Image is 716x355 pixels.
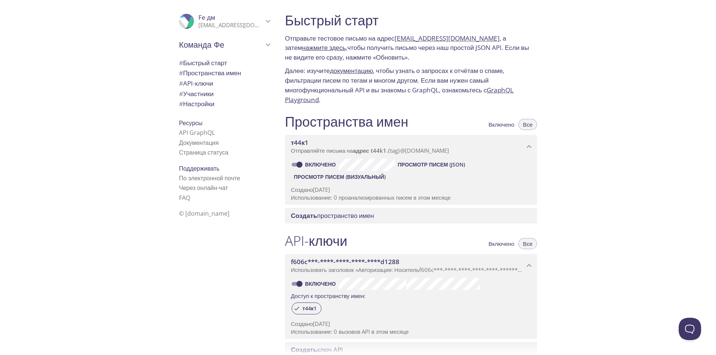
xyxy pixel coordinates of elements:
font: FAQ [179,194,190,202]
font: Fe [198,13,205,22]
font: Настройки [183,99,214,108]
font: По электронной почте [179,174,240,182]
a: [EMAIL_ADDRESS][DOMAIN_NAME] [395,34,500,42]
font: [DATE] [313,186,330,193]
font: Использование: 0 вызовов API в этом месяце [291,328,409,335]
font: чтобы получить письмо через наш простой JSON API. Если вы не видите его сразу, нажмите «Обновить». [285,43,529,61]
font: Включено [489,240,514,247]
div: Создать пространство имен [285,208,537,224]
font: Отправляйте письма на [291,147,353,154]
div: пространство имен t44k1 [285,135,537,158]
font: Все [523,121,533,128]
a: Страница статуса [179,148,228,156]
a: API GraphQL [179,129,215,137]
a: GraphQL Playground [285,86,514,104]
font: Включено [305,280,336,287]
div: Fe дм [173,9,276,34]
font: Использование: 0 проанализированных писем в этом месяце [291,194,450,201]
div: т44к1 [292,302,321,314]
font: , чтобы узнать о запросах к отчётам о спаме, фильтрации писем по тегам и многом другом. Если вам ... [285,66,504,94]
font: Команда Фе [179,39,224,50]
font: Использовать заголовок «Авторизация: Носитель [291,266,419,273]
font: © [DOMAIN_NAME] [179,209,229,218]
div: API-ключи [173,78,276,89]
font: Просмотр писем (JSON) [398,161,465,168]
font: Создать [291,211,317,220]
button: Все [518,238,537,249]
button: Просмотр писем (визуальный) [291,171,389,183]
font: Пространства имен [183,69,241,77]
font: Участники [183,89,214,98]
font: Включено [489,121,514,128]
font: # [179,89,183,98]
font: Все [523,240,533,247]
font: пространство имен [317,211,374,220]
font: Через онлайн-чат [179,184,228,192]
a: Документация [179,139,219,147]
font: т44к1 [302,305,317,312]
font: @[DOMAIN_NAME] [400,147,449,154]
iframe: Помощь разведывательного маяка - Открыть [679,318,701,340]
font: Пространства имен [285,112,408,131]
div: Пространства имен [173,68,276,78]
font: # [179,58,183,67]
font: Быстрый старт [285,11,379,29]
font: . [386,147,388,154]
div: Быстрый старт [173,58,276,68]
button: Включено [484,238,519,249]
font: т44к1 [291,138,308,147]
div: Участники [173,89,276,99]
button: Просмотр писем (JSON) [395,159,468,171]
font: # [179,69,183,77]
font: # [179,79,183,88]
font: Ресурсы [179,119,202,127]
font: Включено [305,161,336,168]
font: Просмотр писем (визуальный) [294,173,386,180]
font: [DATE] [313,320,330,327]
font: Поддерживать [179,164,220,172]
font: , а затем [285,34,506,52]
font: Создано [291,320,313,327]
font: Доступ к пространству имен: [291,292,365,299]
font: {tag} [388,147,400,154]
font: [EMAIL_ADDRESS][DOMAIN_NAME] [198,21,288,29]
font: API-ключи [285,231,347,250]
font: Быстрый старт [183,58,227,67]
a: нажмите здесь, [302,43,347,52]
font: дм [207,13,215,22]
font: # [179,99,183,108]
font: адрес t44k1 [353,147,386,154]
div: Команда Фе [173,35,276,54]
button: Все [518,119,537,130]
button: Включено [484,119,519,130]
font: API-ключи [183,79,213,88]
font: . [319,95,321,104]
font: Далее: изучите [285,66,330,75]
div: Настройки команды [173,99,276,109]
font: Отправьте тестовое письмо на адрес [285,34,395,42]
font: Создано [291,186,313,193]
a: документацию [330,66,373,75]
